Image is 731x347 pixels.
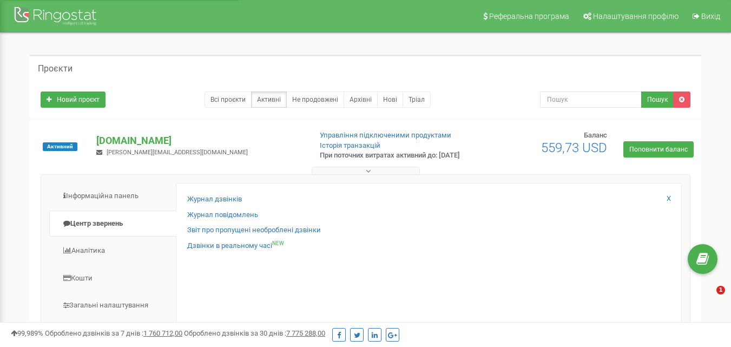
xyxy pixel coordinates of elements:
[251,91,287,108] a: Активні
[184,329,325,337] span: Оброблено дзвінків за 30 днів :
[45,329,182,337] span: Оброблено дзвінків за 7 днів :
[286,329,325,337] u: 7 775 288,00
[540,91,642,108] input: Пошук
[49,211,176,237] a: Центр звернень
[187,194,242,205] a: Журнал дзвінків
[377,91,403,108] a: Нові
[716,286,725,294] span: 1
[641,91,674,108] button: Пошук
[489,12,569,21] span: Реферальна програма
[584,131,607,139] span: Баланс
[701,12,720,21] span: Вихід
[49,183,176,209] a: Інформаційна панель
[107,149,248,156] span: [PERSON_NAME][EMAIL_ADDRESS][DOMAIN_NAME]
[38,64,73,74] h5: Проєкти
[320,141,380,149] a: Історія транзакцій
[286,91,344,108] a: Не продовжені
[272,240,284,246] sup: NEW
[593,12,679,21] span: Налаштування профілю
[11,329,43,337] span: 99,989%
[187,241,284,251] a: Дзвінки в реальному часіNEW
[49,265,176,292] a: Кошти
[320,150,470,161] p: При поточних витратах активний до: [DATE]
[403,91,431,108] a: Тріал
[623,141,694,158] a: Поповнити баланс
[667,194,671,204] a: X
[694,286,720,312] iframe: Intercom live chat
[344,91,378,108] a: Архівні
[96,134,302,148] p: [DOMAIN_NAME]
[320,131,451,139] a: Управління підключеними продуктами
[143,329,182,337] u: 1 760 712,00
[49,292,176,319] a: Загальні налаштування
[187,210,258,220] a: Журнал повідомлень
[187,225,321,235] a: Звіт про пропущені необроблені дзвінки
[49,238,176,264] a: Аналiтика
[205,91,252,108] a: Всі проєкти
[49,320,176,346] a: Віртуальна АТС
[541,140,607,155] span: 559,73 USD
[41,91,106,108] a: Новий проєкт
[43,142,77,151] span: Активний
